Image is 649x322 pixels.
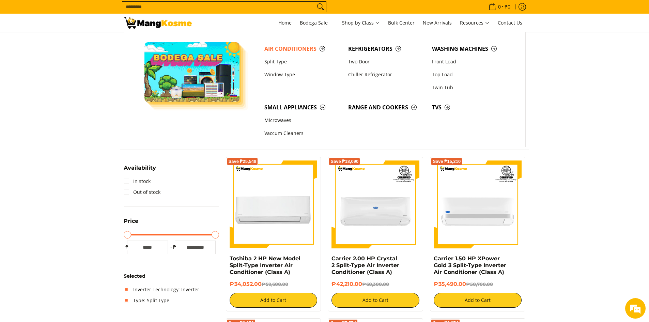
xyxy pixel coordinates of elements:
[230,281,318,288] h6: ₱34,052.00
[331,160,419,248] img: Carrier 2.00 HP Crystal 2 Split-Type Air Inverter Conditioner (Class A)
[264,103,341,112] span: Small Appliances
[124,295,169,306] a: Type: Split Type
[278,19,292,26] span: Home
[429,68,512,81] a: Top Load
[432,45,509,53] span: Washing Machines
[124,218,138,229] summary: Open
[315,2,326,12] button: Search
[144,42,240,102] img: Bodega Sale
[345,68,429,81] a: Chiller Refrigerator
[261,101,345,114] a: Small Appliances
[345,101,429,114] a: Range and Cookers
[342,19,380,27] span: Shop by Class
[432,103,509,112] span: TVs
[264,45,341,53] span: Air Conditioners
[124,284,199,295] a: Inverter Technology: Inverter
[419,14,455,32] a: New Arrivals
[457,14,493,32] a: Resources
[348,45,425,53] span: Refrigerators
[124,218,138,224] span: Price
[339,14,383,32] a: Shop by Class
[331,281,419,288] h6: ₱42,210.00
[262,281,288,287] del: ₱59,600.00
[300,19,334,27] span: Bodega Sale
[466,281,493,287] del: ₱50,700.00
[331,255,399,275] a: Carrier 2.00 HP Crystal 2 Split-Type Air Inverter Conditioner (Class A)
[261,114,345,127] a: Microwaves
[498,19,522,26] span: Contact Us
[124,273,219,279] h6: Selected
[434,160,522,248] img: Carrier 1.50 HP XPower Gold 3 Split-Type Inverter Air Conditioner (Class A)
[497,4,502,9] span: 0
[124,17,192,29] img: Bodega Sale Aircon l Mang Kosme: Home Appliances Warehouse Sale Split Type Inverter
[385,14,418,32] a: Bulk Center
[261,127,345,140] a: Vaccum Cleaners
[330,159,358,164] span: Save ₱18,090
[261,55,345,68] a: Split Type
[434,293,522,308] button: Add to Cart
[429,101,512,114] a: TVs
[199,14,526,32] nav: Main Menu
[388,19,415,26] span: Bulk Center
[504,4,511,9] span: ₱0
[230,160,318,248] img: Toshiba 2 HP New Model Split-Type Inverter Air Conditioner (Class A)
[429,55,512,68] a: Front Load
[261,68,345,81] a: Window Type
[345,55,429,68] a: Two Door
[296,14,337,32] a: Bodega Sale
[171,244,178,250] span: ₱
[348,103,425,112] span: Range and Cookers
[124,187,160,198] a: Out of stock
[345,42,429,55] a: Refrigerators
[230,293,318,308] button: Add to Cart
[429,81,512,94] a: Twin Tub
[275,14,295,32] a: Home
[229,159,257,164] span: Save ₱25,548
[429,42,512,55] a: Washing Machines
[124,244,130,250] span: ₱
[460,19,490,27] span: Resources
[434,255,506,275] a: Carrier 1.50 HP XPower Gold 3 Split-Type Inverter Air Conditioner (Class A)
[124,176,151,187] a: In stock
[261,42,345,55] a: Air Conditioners
[486,3,512,11] span: •
[433,159,461,164] span: Save ₱15,210
[230,255,300,275] a: Toshiba 2 HP New Model Split-Type Inverter Air Conditioner (Class A)
[494,14,526,32] a: Contact Us
[124,165,156,176] summary: Open
[423,19,452,26] span: New Arrivals
[331,293,419,308] button: Add to Cart
[124,165,156,171] span: Availability
[362,281,389,287] del: ₱60,300.00
[434,281,522,288] h6: ₱35,490.00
